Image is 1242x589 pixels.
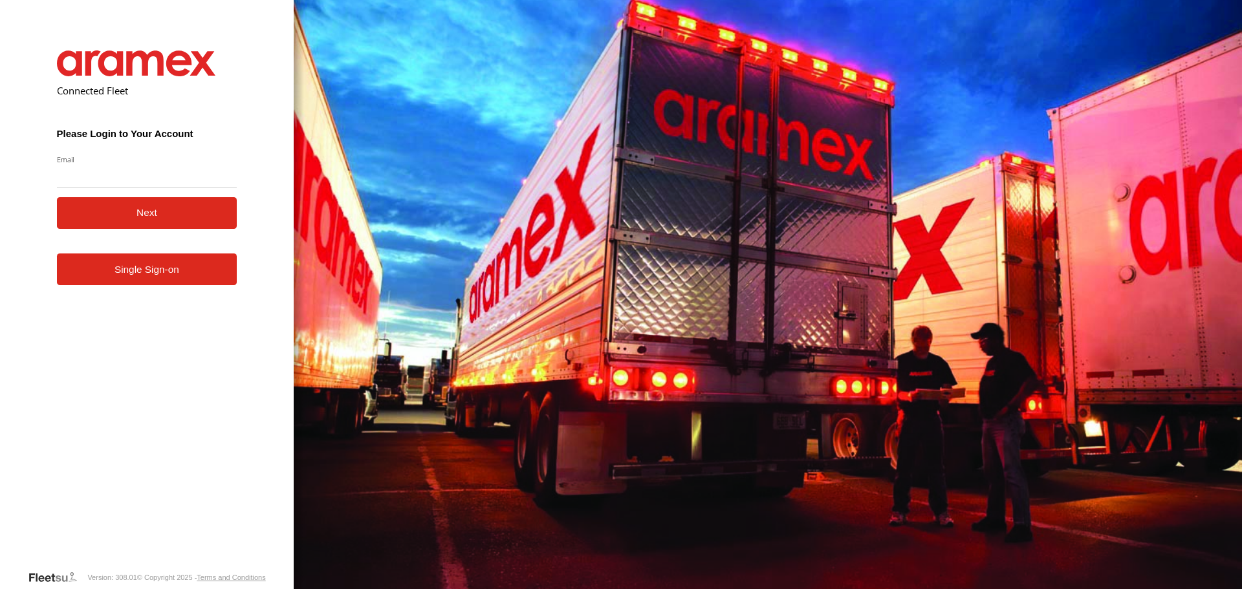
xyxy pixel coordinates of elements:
[57,128,237,139] h3: Please Login to Your Account
[57,197,237,229] button: Next
[28,571,87,584] a: Visit our Website
[197,573,265,581] a: Terms and Conditions
[87,573,136,581] div: Version: 308.01
[137,573,266,581] div: © Copyright 2025 -
[57,155,237,164] label: Email
[57,253,237,285] a: Single Sign-on
[57,50,216,76] img: Aramex
[57,84,237,97] h2: Connected Fleet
